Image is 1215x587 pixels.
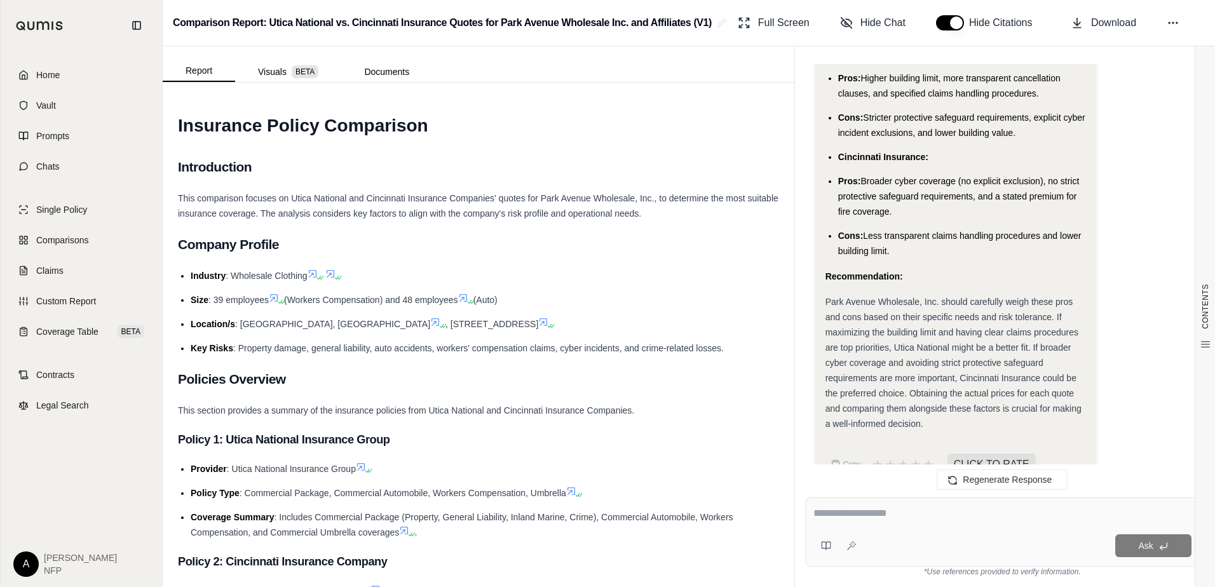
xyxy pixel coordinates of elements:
[838,152,928,162] span: Cincinnati Insurance:
[191,512,275,522] span: Coverage Summary
[733,10,815,36] button: Full Screen
[36,160,60,173] span: Chats
[227,464,356,474] span: : Utica National Insurance Group
[8,391,154,419] a: Legal Search
[8,61,154,89] a: Home
[838,73,1061,98] span: Higher building limit, more transparent cancellation clauses, and specified claims handling proce...
[838,112,864,123] span: Cons:
[473,295,498,305] span: (Auto)
[191,343,233,353] span: Key Risks
[44,551,117,564] span: [PERSON_NAME]
[191,488,240,498] span: Policy Type
[178,231,779,258] h2: Company Profile
[860,15,906,30] span: Hide Chat
[838,231,864,241] span: Cons:
[805,567,1200,577] div: *Use references provided to verify information.
[445,319,538,329] span: , [STREET_ADDRESS]
[8,318,154,346] a: Coverage TableBETA
[838,73,861,83] span: Pros:
[8,257,154,285] a: Claims
[36,130,69,142] span: Prompts
[178,154,779,180] h2: Introduction
[1066,10,1141,36] button: Download
[178,550,779,573] h3: Policy 2: Cincinnati Insurance Company
[235,319,430,329] span: : [GEOGRAPHIC_DATA], [GEOGRAPHIC_DATA]
[292,65,318,78] span: BETA
[1138,541,1153,551] span: Ask
[36,69,60,81] span: Home
[8,226,154,254] a: Comparisons
[191,295,208,305] span: Size
[8,122,154,150] a: Prompts
[178,366,779,393] h2: Policies Overview
[44,564,117,577] span: NFP
[36,234,88,246] span: Comparisons
[969,15,1040,30] span: Hide Citations
[838,112,1085,138] span: Stricter protective safeguard requirements, explicit cyber incident exclusions, and lower buildin...
[233,343,724,353] span: : Property damage, general liability, auto accidents, workers' compensation claims, cyber inciden...
[178,405,634,415] span: This section provides a summary of the insurance policies from Utica National and Cincinnati Insu...
[240,488,566,498] span: : Commercial Package, Commercial Automobile, Workers Compensation, Umbrella
[226,271,307,281] span: : Wholesale Clothing
[963,475,1052,485] span: Regenerate Response
[163,60,235,82] button: Report
[178,193,778,219] span: This comparison focuses on Utica National and Cincinnati Insurance Companies' quotes for Park Ave...
[947,454,1036,475] span: CLICK TO RATE
[235,62,341,82] button: Visuals
[843,459,861,469] span: Copy
[118,325,144,338] span: BETA
[173,11,712,34] h2: Comparison Report: Utica National vs. Cincinnati Insurance Quotes for Park Avenue Wholesale Inc. ...
[838,231,1082,256] span: Less transparent claims handling procedures and lower building limit.
[36,264,64,277] span: Claims
[126,15,147,36] button: Collapse sidebar
[838,176,861,186] span: Pros:
[1200,284,1211,329] span: CONTENTS
[1115,534,1191,557] button: Ask
[835,10,911,36] button: Hide Chat
[825,452,866,477] button: Copy
[13,551,39,577] div: A
[341,62,432,82] button: Documents
[825,271,903,281] strong: Recommendation:
[284,295,458,305] span: (Workers Compensation) and 48 employees
[208,295,269,305] span: : 39 employees
[178,108,779,144] h1: Insurance Policy Comparison
[758,15,810,30] span: Full Screen
[191,271,226,281] span: Industry
[8,91,154,119] a: Vault
[16,21,64,30] img: Qumis Logo
[1091,15,1136,30] span: Download
[414,527,417,537] span: .
[191,512,733,537] span: : Includes Commercial Package (Property, General Liability, Inland Marine, Crime), Commercial Aut...
[825,297,1082,429] span: Park Avenue Wholesale, Inc. should carefully weigh these pros and cons based on their specific ne...
[191,464,227,474] span: Provider
[36,325,98,338] span: Coverage Table
[36,399,89,412] span: Legal Search
[36,295,96,307] span: Custom Report
[8,361,154,389] a: Contracts
[8,196,154,224] a: Single Policy
[178,428,779,451] h3: Policy 1: Utica National Insurance Group
[191,319,235,329] span: Location/s
[8,287,154,315] a: Custom Report
[36,99,56,112] span: Vault
[36,368,74,381] span: Contracts
[937,469,1068,490] button: Regenerate Response
[838,176,1080,217] span: Broader cyber coverage (no explicit exclusion), no strict protective safeguard requirements, and ...
[8,152,154,180] a: Chats
[36,203,87,216] span: Single Policy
